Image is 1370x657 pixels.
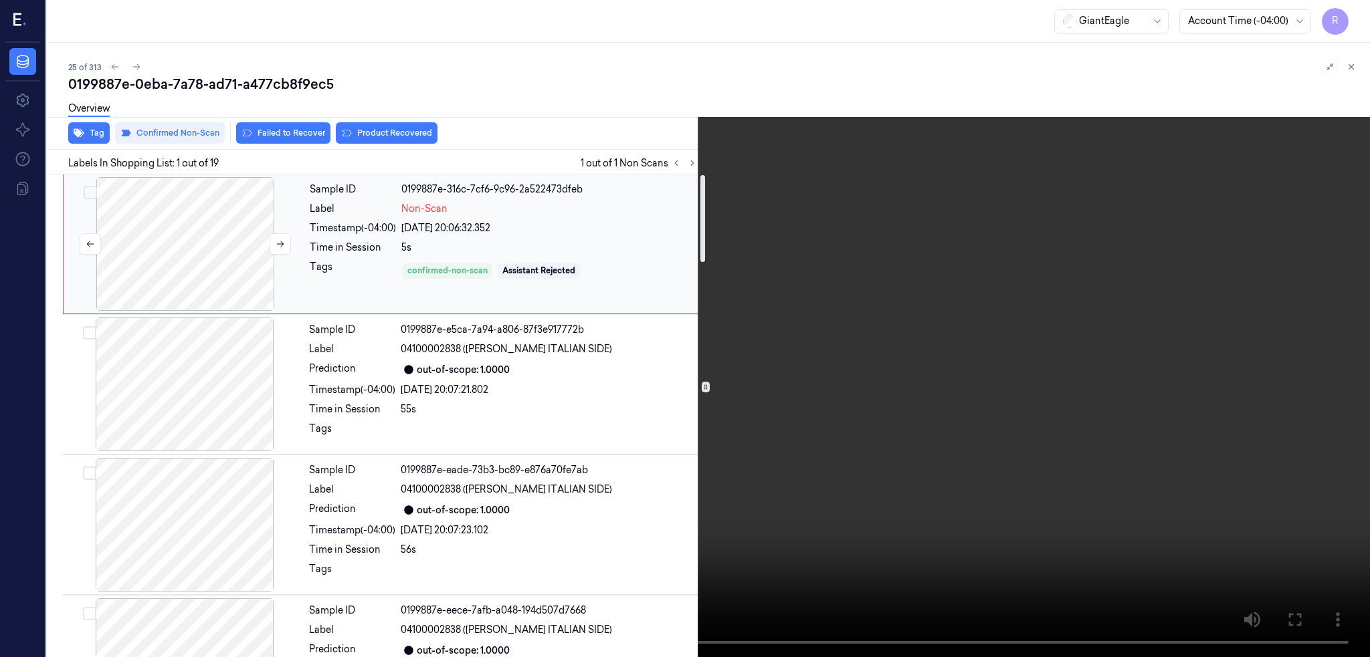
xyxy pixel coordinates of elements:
[502,265,575,277] div: Assistant Rejected
[309,323,395,337] div: Sample ID
[401,402,698,416] div: 55s
[401,543,698,557] div: 56s
[68,61,102,73] span: 25 of 313
[68,122,110,144] button: Tag
[581,155,700,171] span: 1 out of 1 Non Scans
[236,122,330,144] button: Failed to Recover
[309,402,395,416] div: Time in Session
[310,182,396,196] div: Sample ID
[310,241,396,255] div: Time in Session
[83,467,96,480] button: Select row
[83,326,96,340] button: Select row
[68,102,110,117] a: Overview
[401,182,697,196] div: 0199887e-316c-7cf6-9c96-2a522473dfeb
[310,221,396,235] div: Timestamp (-04:00)
[401,463,698,477] div: 0199887e-eade-73b3-bc89-e876a70fe7ab
[309,422,395,443] div: Tags
[401,221,697,235] div: [DATE] 20:06:32.352
[401,202,448,216] span: Non-Scan
[68,75,1359,94] div: 0199887e-0eba-7a78-ad71-a477cb8f9ec5
[401,483,612,497] span: 04100002838 ([PERSON_NAME] ITALIAN SIDE)
[401,623,612,637] span: 04100002838 ([PERSON_NAME] ITALIAN SIDE)
[417,363,510,377] div: out-of-scope: 1.0000
[309,483,395,497] div: Label
[83,607,96,620] button: Select row
[401,241,697,255] div: 5s
[309,562,395,583] div: Tags
[336,122,437,144] button: Product Recovered
[310,260,396,281] div: Tags
[309,342,395,356] div: Label
[309,463,395,477] div: Sample ID
[84,186,97,199] button: Select row
[309,502,395,518] div: Prediction
[68,156,219,170] span: Labels In Shopping List: 1 out of 19
[309,543,395,557] div: Time in Session
[401,383,698,397] div: [DATE] 20:07:21.802
[115,122,225,144] button: Confirmed Non-Scan
[309,362,395,378] div: Prediction
[401,323,698,337] div: 0199887e-e5ca-7a94-a806-87f3e917772b
[309,523,395,537] div: Timestamp (-04:00)
[309,623,395,637] div: Label
[401,342,612,356] span: 04100002838 ([PERSON_NAME] ITALIAN SIDE)
[401,604,698,618] div: 0199887e-eece-7afb-a048-194d507d7668
[1322,8,1349,35] button: R
[401,523,698,537] div: [DATE] 20:07:23.102
[309,383,395,397] div: Timestamp (-04:00)
[309,604,395,618] div: Sample ID
[310,202,396,216] div: Label
[407,265,488,277] div: confirmed-non-scan
[417,503,510,517] div: out-of-scope: 1.0000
